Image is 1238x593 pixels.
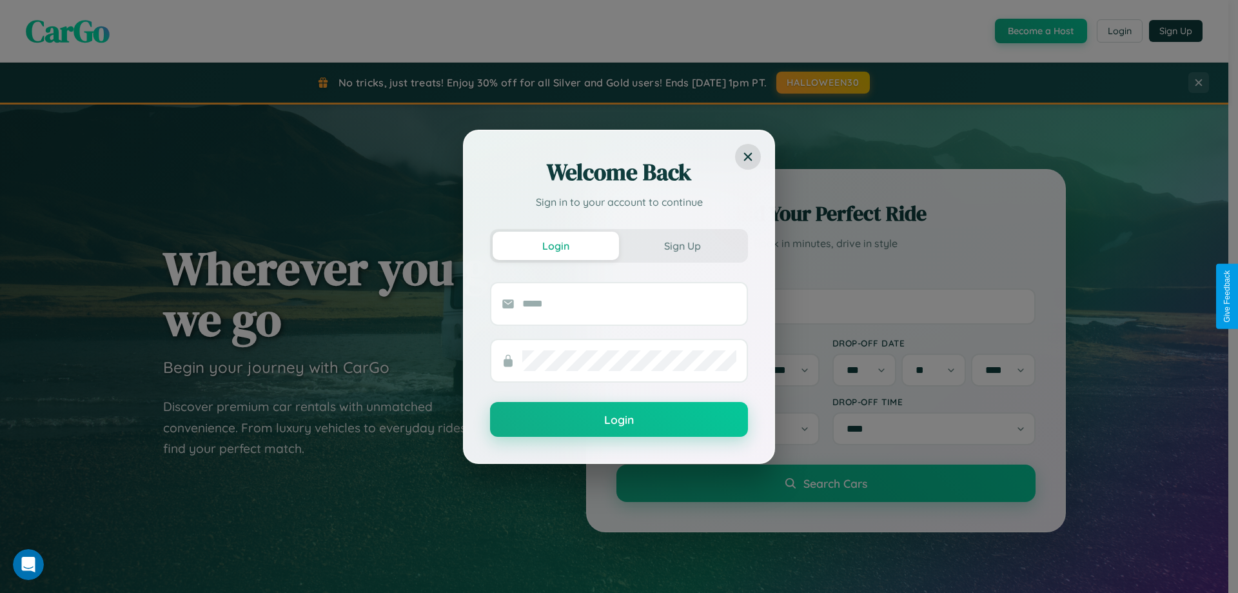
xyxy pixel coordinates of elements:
[493,232,619,260] button: Login
[490,194,748,210] p: Sign in to your account to continue
[13,549,44,580] iframe: Intercom live chat
[490,402,748,437] button: Login
[1223,270,1232,323] div: Give Feedback
[619,232,745,260] button: Sign Up
[490,157,748,188] h2: Welcome Back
